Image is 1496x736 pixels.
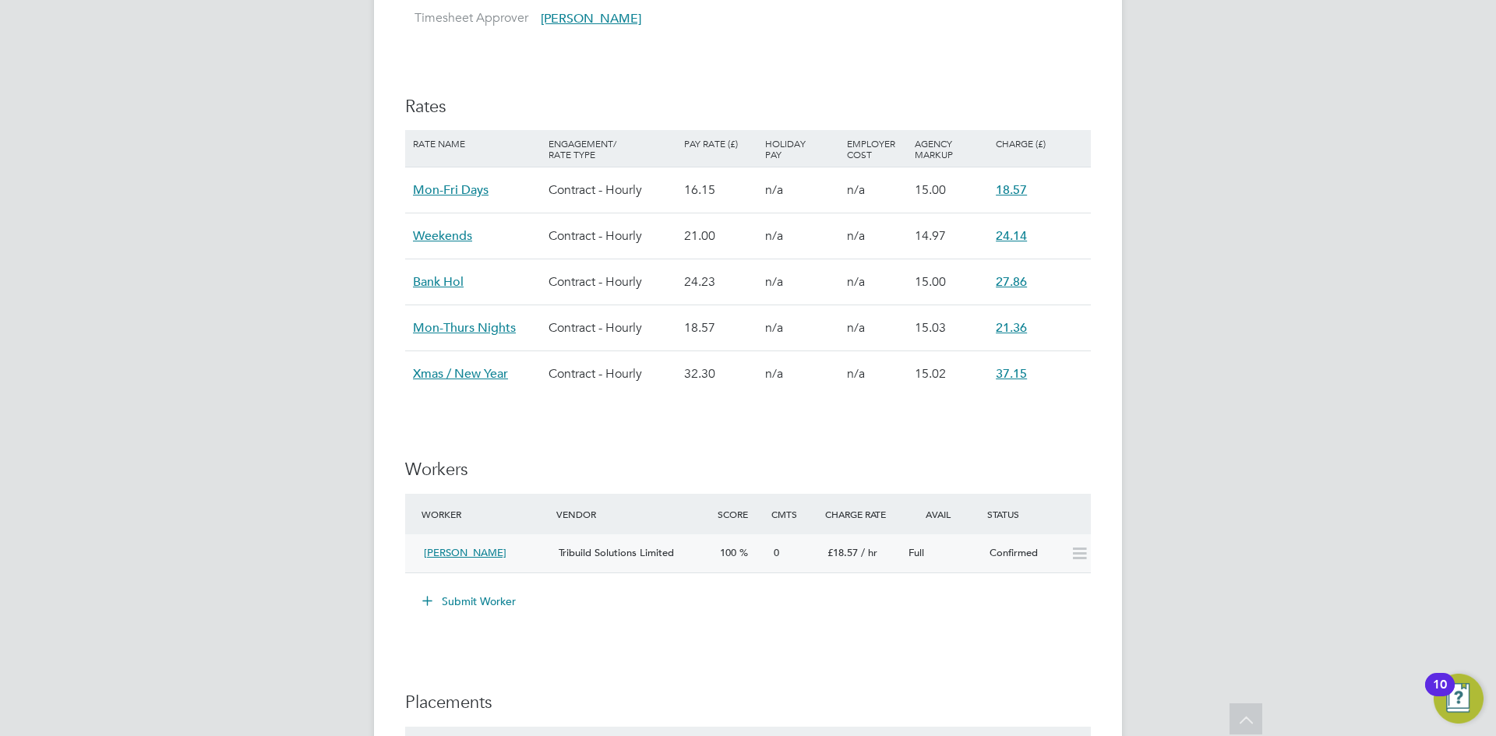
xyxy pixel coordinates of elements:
span: Bank Hol [413,274,464,290]
span: n/a [847,320,865,336]
div: Pay Rate (£) [680,130,761,157]
div: 16.15 [680,167,761,213]
span: 15.02 [915,366,946,382]
div: 24.23 [680,259,761,305]
span: 100 [720,546,736,559]
div: Cmts [767,500,821,528]
span: 18.57 [996,182,1027,198]
span: Mon-Fri Days [413,182,489,198]
div: Contract - Hourly [545,167,680,213]
div: Avail [902,500,983,528]
div: Contract - Hourly [545,305,680,350]
span: Mon-Thurs Nights [413,320,516,336]
button: Open Resource Center, 10 new notifications [1434,674,1484,724]
div: Score [714,500,767,528]
span: n/a [765,182,783,198]
div: 21.00 [680,213,761,259]
span: Full [909,546,924,559]
div: Status [983,500,1091,528]
div: Contract - Hourly [545,351,680,396]
div: 32.30 [680,351,761,396]
div: Holiday Pay [761,130,842,167]
div: Agency Markup [911,130,992,167]
h3: Rates [405,96,1091,118]
div: Contract - Hourly [545,213,680,259]
span: 15.00 [915,274,946,290]
div: Engagement/ Rate Type [545,130,680,167]
div: Confirmed [983,541,1064,566]
span: n/a [765,228,783,244]
div: Contract - Hourly [545,259,680,305]
span: n/a [765,366,783,382]
span: 15.00 [915,182,946,198]
div: Charge Rate [821,500,902,528]
label: Timesheet Approver [405,10,528,26]
div: Charge (£) [992,130,1087,157]
span: 37.15 [996,366,1027,382]
div: Vendor [552,500,714,528]
span: n/a [847,366,865,382]
span: 24.14 [996,228,1027,244]
span: n/a [765,320,783,336]
div: 18.57 [680,305,761,350]
div: 10 [1433,685,1447,705]
span: £18.57 [827,546,858,559]
span: Xmas / New Year [413,366,508,382]
span: Tribuild Solutions Limited [559,546,674,559]
div: Rate Name [409,130,545,157]
span: n/a [847,228,865,244]
span: n/a [765,274,783,290]
span: 0 [774,546,779,559]
span: 14.97 [915,228,946,244]
span: / hr [861,546,877,559]
span: 15.03 [915,320,946,336]
h3: Placements [405,692,1091,714]
span: [PERSON_NAME] [424,546,506,559]
span: 21.36 [996,320,1027,336]
span: Weekends [413,228,472,244]
button: Submit Worker [411,589,528,614]
span: 27.86 [996,274,1027,290]
h3: Workers [405,459,1091,481]
div: Employer Cost [843,130,911,167]
span: n/a [847,274,865,290]
span: [PERSON_NAME] [541,11,641,26]
div: Worker [418,500,552,528]
span: n/a [847,182,865,198]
